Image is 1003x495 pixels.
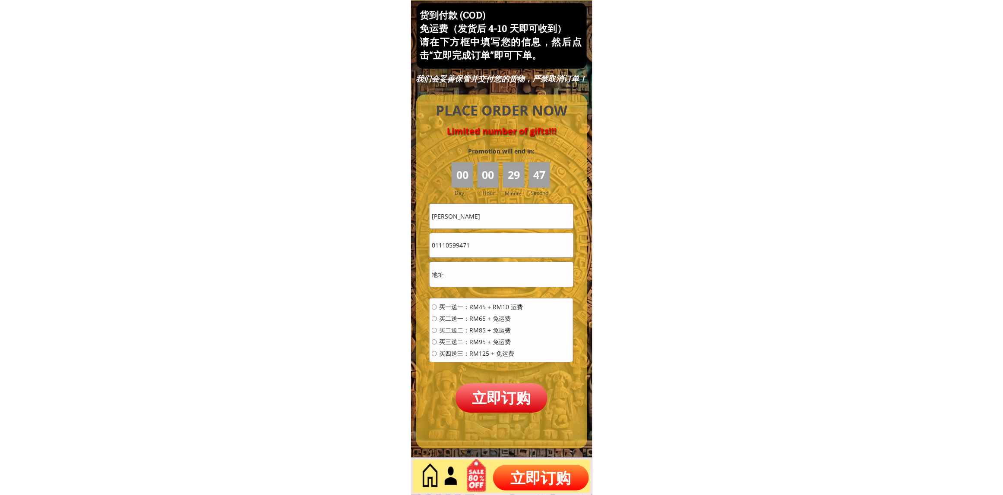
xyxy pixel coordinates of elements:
input: 地址 [430,262,573,286]
h3: Second [531,189,552,197]
span: 买一送一：RM45 + RM10 运费 [439,304,523,310]
span: 买二送二：RM85 + 免运费 [439,327,523,333]
p: 立即订购 [456,383,548,412]
span: 买四送三：RM125 + 免运费 [439,351,523,357]
span: 买二送一：RM65 + 免运费 [439,316,523,322]
input: 姓名 [430,204,573,228]
input: 电话 [430,233,573,257]
div: 我们会妥善保管并交付您的货物，严禁取消订单！ [415,74,588,84]
p: 立即订购 [493,465,589,491]
h4: PLACE ORDER NOW [426,101,577,120]
h3: Hour [483,189,501,197]
h3: Minute [505,189,524,197]
h3: Promotion will end in: [452,147,550,156]
span: 买三送二：RM95 + 免运费 [439,339,523,345]
h3: Day [455,189,476,197]
h4: Limited number of gifts!!! [426,126,577,136]
h3: 货到付款 (COD) 免运费（发货后 4-10 天即可收到） 请在下方框中填写您的信息，然后点击“立即完成订单”即可下单。 [420,9,582,62]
